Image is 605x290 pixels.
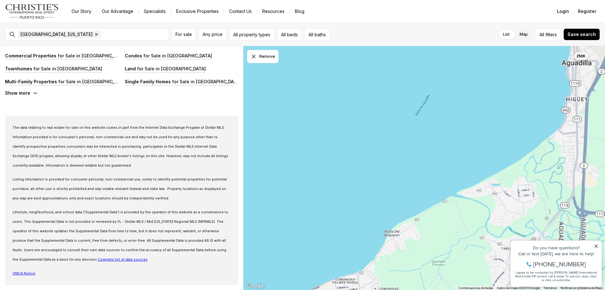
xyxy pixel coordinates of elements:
[13,270,35,275] a: DMCA Notice
[5,53,126,58] a: Commercial Properties for Sale in [GEOGRAPHIC_DATA]
[125,79,171,84] p: Single Family Homes
[57,79,127,84] p: for Sale in [GEOGRAPHIC_DATA]
[574,52,588,60] button: 250K
[290,7,309,16] a: Blog
[8,39,90,51] span: I agree to be contacted by [PERSON_NAME] International Real Estate PR via text, call & email. To ...
[7,20,91,25] div: Call or text [DATE], we are here to help!
[97,7,138,16] a: Our Advantage
[568,32,596,37] span: Save search
[20,32,93,37] span: [GEOGRAPHIC_DATA], [US_STATE]
[176,32,192,37] span: For sale
[577,54,586,59] span: 250K
[203,32,222,37] span: Any price
[13,177,227,200] span: Listing information is provided for consumer personal, non-commercial use, solely to identify pot...
[5,66,102,71] a: Townhomes for Sale in [GEOGRAPHIC_DATA]
[136,66,206,71] p: for Sale in [GEOGRAPHIC_DATA]
[5,53,56,58] p: Commercial Properties
[277,28,302,41] button: All beds
[498,29,515,40] label: List
[257,7,290,16] a: Resources
[574,5,600,18] button: Register
[224,7,257,16] button: Contact Us
[171,28,196,41] button: For sale
[497,286,540,290] span: Datos del mapa ©2025 Google
[553,5,573,18] button: Login
[125,53,142,58] p: Condos
[125,66,206,71] a: Land for Sale in [GEOGRAPHIC_DATA]
[26,30,78,36] span: [PHONE_NUMBER]
[545,31,557,38] span: filters
[142,53,212,58] p: for Sale in [GEOGRAPHIC_DATA]
[56,53,126,58] p: for Sale in [GEOGRAPHIC_DATA]
[13,126,228,168] span: The data relating to real estate for sale on this website comes in part from the Internet Data Ex...
[98,257,147,262] a: Complete list of data sources
[5,79,127,84] a: Multi-Family Properties for Sale in [GEOGRAPHIC_DATA]
[139,7,171,16] a: Specialists
[515,29,533,40] label: Map
[171,7,224,16] a: Exclusive Properties
[557,9,569,14] span: Login
[563,28,600,40] button: Save search
[229,28,274,41] button: All property types
[5,79,57,84] p: Multi-Family Properties
[247,50,279,63] button: Dismiss drawing
[32,66,102,71] p: for Sale in [GEOGRAPHIC_DATA]
[578,9,596,14] span: Register
[125,66,136,71] p: Land
[171,79,241,84] p: for Sale in [GEOGRAPHIC_DATA]
[125,53,212,58] a: Condos for Sale in [GEOGRAPHIC_DATA]
[539,31,544,38] span: All
[66,7,96,16] a: Our Story
[535,28,561,41] button: Allfilters
[125,79,241,84] a: Single Family Homes for Sale in [GEOGRAPHIC_DATA]
[5,66,32,71] p: Townhomes
[5,90,38,96] button: Show more
[199,28,227,41] button: Any price
[7,14,91,19] div: Do you have questions?
[5,4,59,19] img: logo
[13,210,228,262] span: Lifestyle, neighborhood, and school data ('Supplemental Data') is provided by the operator of thi...
[304,28,330,41] button: All baths
[13,271,35,275] span: DMCA Notice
